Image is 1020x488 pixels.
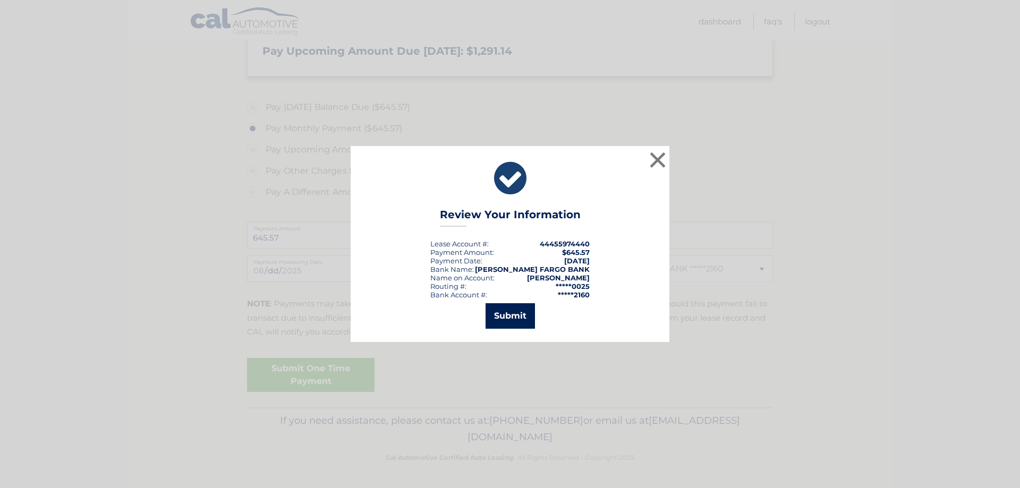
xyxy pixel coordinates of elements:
div: Bank Account #: [430,290,487,299]
div: Name on Account: [430,273,495,282]
div: Routing #: [430,282,466,290]
button: Submit [486,303,535,329]
strong: [PERSON_NAME] FARGO BANK [475,265,590,273]
button: × [647,149,668,170]
div: Payment Amount: [430,248,494,256]
div: Lease Account #: [430,239,489,248]
h3: Review Your Information [440,208,581,227]
span: Payment Date [430,256,481,265]
strong: [PERSON_NAME] [527,273,590,282]
span: $645.57 [562,248,590,256]
div: Bank Name: [430,265,474,273]
strong: 44455974440 [540,239,590,248]
span: [DATE] [564,256,590,265]
div: : [430,256,482,265]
